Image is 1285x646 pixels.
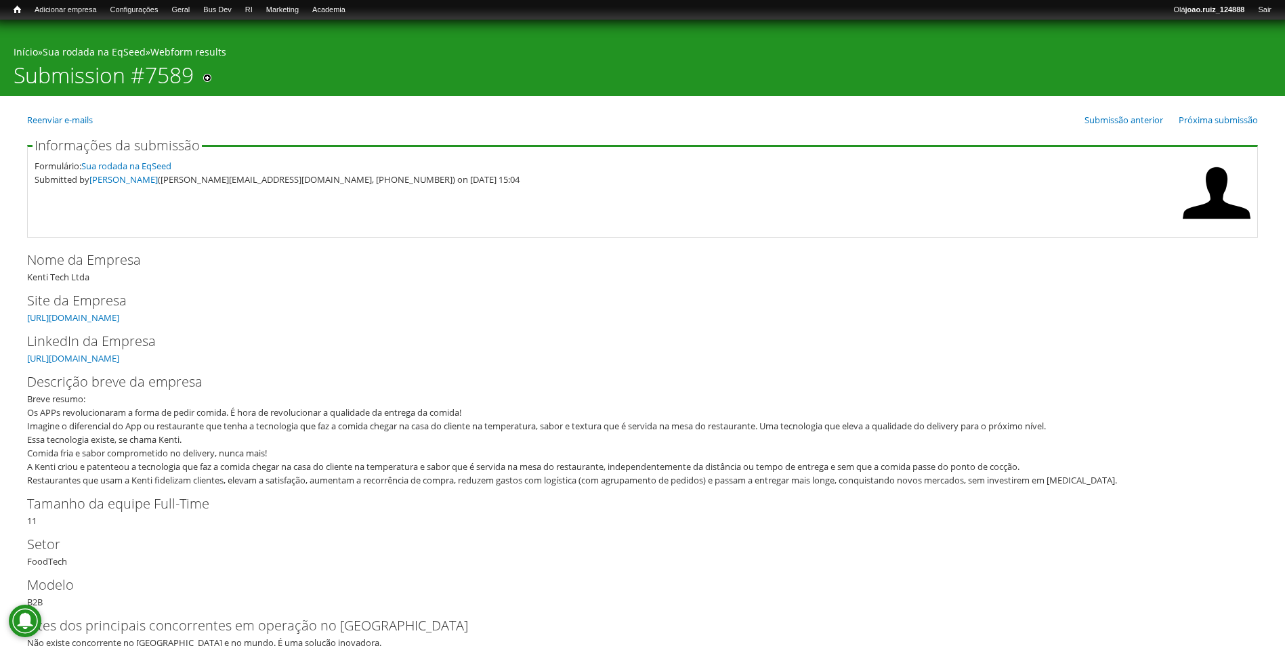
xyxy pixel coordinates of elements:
[14,5,21,14] span: Início
[14,62,194,96] h1: Submission #7589
[259,3,306,17] a: Marketing
[89,173,158,186] a: [PERSON_NAME]
[27,534,1258,568] div: FoodTech
[27,494,1258,527] div: 11
[27,290,1236,311] label: Site da Empresa
[1166,3,1251,17] a: Olájoao.ruiz_124888
[1084,114,1163,126] a: Submissão anterior
[238,3,259,17] a: RI
[81,160,171,172] a: Sua rodada na EqSeed
[150,45,226,58] a: Webform results
[196,3,238,17] a: Bus Dev
[27,311,119,324] a: [URL][DOMAIN_NAME]
[27,616,1236,636] label: Sites dos principais concorrentes em operação no [GEOGRAPHIC_DATA]
[27,250,1236,270] label: Nome da Empresa
[104,3,165,17] a: Configurações
[165,3,196,17] a: Geral
[27,575,1236,595] label: Modelo
[43,45,146,58] a: Sua rodada na EqSeed
[7,3,28,16] a: Início
[27,250,1258,284] div: Kenti Tech Ltda
[1185,5,1245,14] strong: joao.ruiz_124888
[1183,159,1250,227] img: Foto de Armando Pompeu
[28,3,104,17] a: Adicionar empresa
[27,372,1236,392] label: Descrição breve da empresa
[14,45,38,58] a: Início
[27,534,1236,555] label: Setor
[306,3,352,17] a: Academia
[33,139,202,152] legend: Informações da submissão
[27,331,1236,351] label: LinkedIn da Empresa
[1183,217,1250,230] a: Ver perfil do usuário.
[27,494,1236,514] label: Tamanho da equipe Full-Time
[35,159,1176,173] div: Formulário:
[1179,114,1258,126] a: Próxima submissão
[27,114,93,126] a: Reenviar e-mails
[35,173,1176,186] div: Submitted by ([PERSON_NAME][EMAIL_ADDRESS][DOMAIN_NAME], [PHONE_NUMBER]) on [DATE] 15:04
[27,392,1249,487] div: Breve resumo: Os APPs revolucionaram a forma de pedir comida. É hora de revolucionar a qualidade ...
[14,45,1271,62] div: » »
[27,575,1258,609] div: B2B
[1251,3,1278,17] a: Sair
[27,352,119,364] a: [URL][DOMAIN_NAME]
